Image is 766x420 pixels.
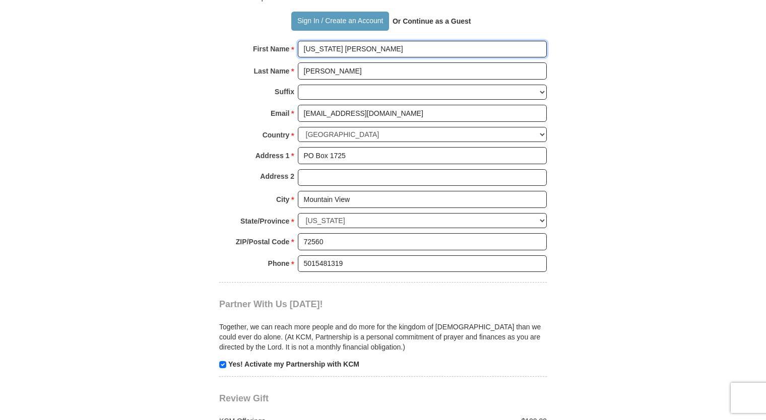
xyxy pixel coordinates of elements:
strong: Last Name [254,64,290,78]
button: Sign In / Create an Account [291,12,389,31]
strong: Address 2 [260,169,294,183]
strong: City [276,192,289,206]
span: Review Gift [219,393,269,403]
strong: Yes! Activate my Partnership with KCM [228,360,359,368]
strong: Phone [268,256,290,270]
strong: Email [271,106,289,120]
strong: ZIP/Postal Code [236,235,290,249]
p: Together, we can reach more people and do more for the kingdom of [DEMOGRAPHIC_DATA] than we coul... [219,322,547,352]
strong: State/Province [240,214,289,228]
strong: Address 1 [256,149,290,163]
strong: First Name [253,42,289,56]
span: Partner With Us [DATE]! [219,299,323,309]
strong: Suffix [275,85,294,99]
strong: Country [263,128,290,142]
strong: Or Continue as a Guest [393,17,471,25]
